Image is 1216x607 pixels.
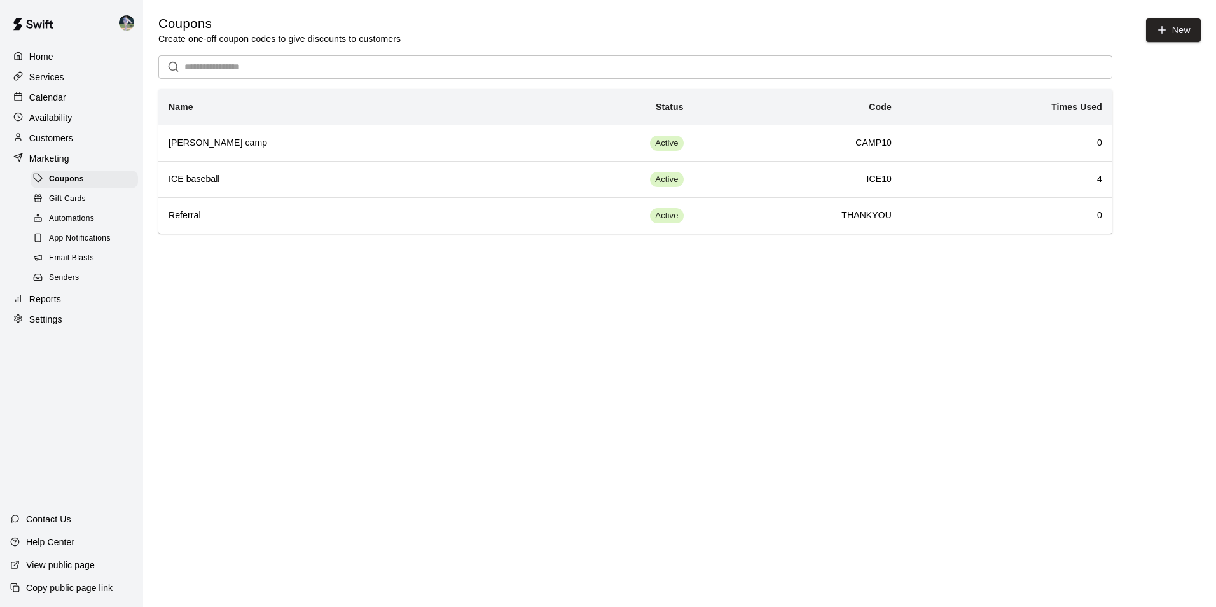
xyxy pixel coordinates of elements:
a: Calendar [10,88,133,107]
span: Senders [49,272,79,284]
a: App Notifications [31,229,143,249]
a: Automations [31,209,143,229]
div: Automations [31,210,138,228]
p: Calendar [29,91,66,104]
a: Home [10,47,133,66]
h6: CAMP10 [704,136,892,150]
b: Name [169,102,193,112]
p: Settings [29,313,62,326]
a: Coupons [31,169,143,189]
p: Reports [29,293,61,305]
p: Customers [29,132,73,144]
span: Active [650,137,683,150]
h6: THANKYOU [704,209,892,223]
a: Email Blasts [31,249,143,269]
h6: ICE baseball [169,172,501,186]
p: Help Center [26,536,74,548]
div: App Notifications [31,230,138,248]
span: Coupons [49,173,84,186]
button: New [1146,18,1201,42]
table: simple table [158,89,1112,234]
p: Home [29,50,53,63]
a: Gift Cards [31,189,143,209]
p: Services [29,71,64,83]
h5: Coupons [158,15,401,32]
span: Email Blasts [49,252,94,265]
span: Active [650,210,683,222]
h6: Referral [169,209,501,223]
p: Copy public page link [26,582,113,594]
h6: 0 [912,136,1102,150]
p: Availability [29,111,73,124]
div: Gift Cards [31,190,138,208]
b: Times Used [1051,102,1102,112]
h6: [PERSON_NAME] camp [169,136,501,150]
img: Chad Bell [119,15,134,31]
div: Coupons [31,171,138,188]
a: Services [10,67,133,87]
span: App Notifications [49,232,111,245]
div: Email Blasts [31,249,138,267]
span: Active [650,174,683,186]
h6: ICE10 [704,172,892,186]
div: Senders [31,269,138,287]
h6: 0 [912,209,1102,223]
a: Customers [10,129,133,148]
p: Marketing [29,152,69,165]
p: View public page [26,559,95,571]
a: Reports [10,290,133,309]
b: Code [869,102,892,112]
span: Automations [49,213,94,225]
a: Senders [31,269,143,288]
b: Status [656,102,684,112]
p: Contact Us [26,513,71,526]
a: Settings [10,310,133,329]
span: Gift Cards [49,193,86,206]
a: Availability [10,108,133,127]
div: Chad Bell [116,10,143,36]
p: Create one-off coupon codes to give discounts to customers [158,32,401,45]
h6: 4 [912,172,1102,186]
a: Marketing [10,149,133,168]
